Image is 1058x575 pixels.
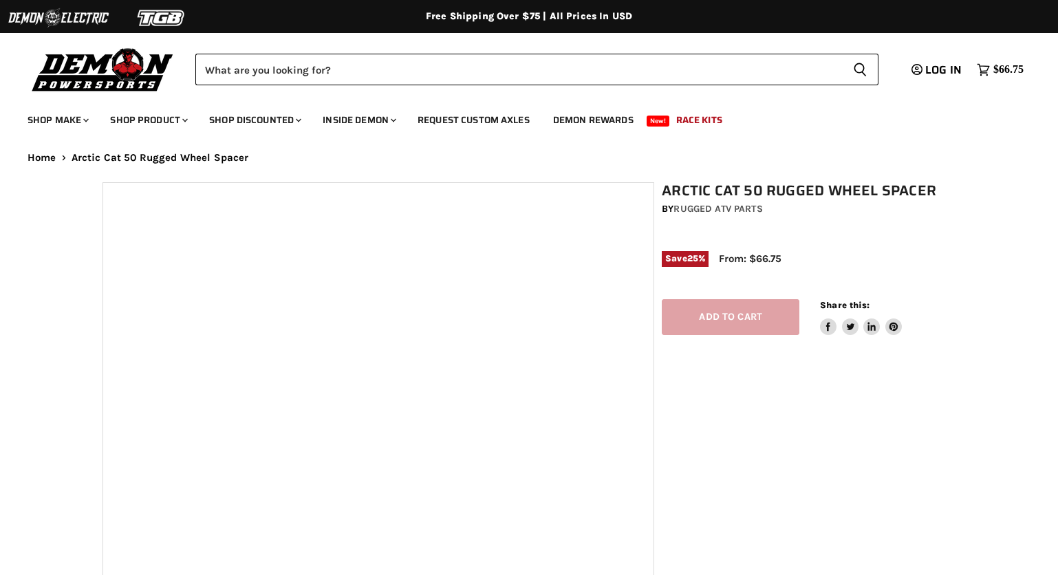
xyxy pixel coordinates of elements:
[543,106,644,134] a: Demon Rewards
[687,253,698,263] span: 25
[199,106,310,134] a: Shop Discounted
[110,5,213,31] img: TGB Logo 2
[970,60,1030,80] a: $66.75
[925,61,962,78] span: Log in
[993,63,1024,76] span: $66.75
[28,45,178,94] img: Demon Powersports
[7,5,110,31] img: Demon Electric Logo 2
[17,100,1020,134] ul: Main menu
[666,106,733,134] a: Race Kits
[673,203,762,215] a: Rugged ATV Parts
[662,182,962,199] h1: Arctic Cat 50 Rugged Wheel Spacer
[407,106,540,134] a: Request Custom Axles
[905,64,970,76] a: Log in
[28,152,56,164] a: Home
[195,54,842,85] input: Search
[820,299,902,336] aside: Share this:
[662,251,709,266] span: Save %
[72,152,249,164] span: Arctic Cat 50 Rugged Wheel Spacer
[312,106,404,134] a: Inside Demon
[662,202,962,217] div: by
[842,54,878,85] button: Search
[17,106,97,134] a: Shop Make
[100,106,196,134] a: Shop Product
[647,116,670,127] span: New!
[719,252,781,265] span: From: $66.75
[195,54,878,85] form: Product
[820,300,870,310] span: Share this:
